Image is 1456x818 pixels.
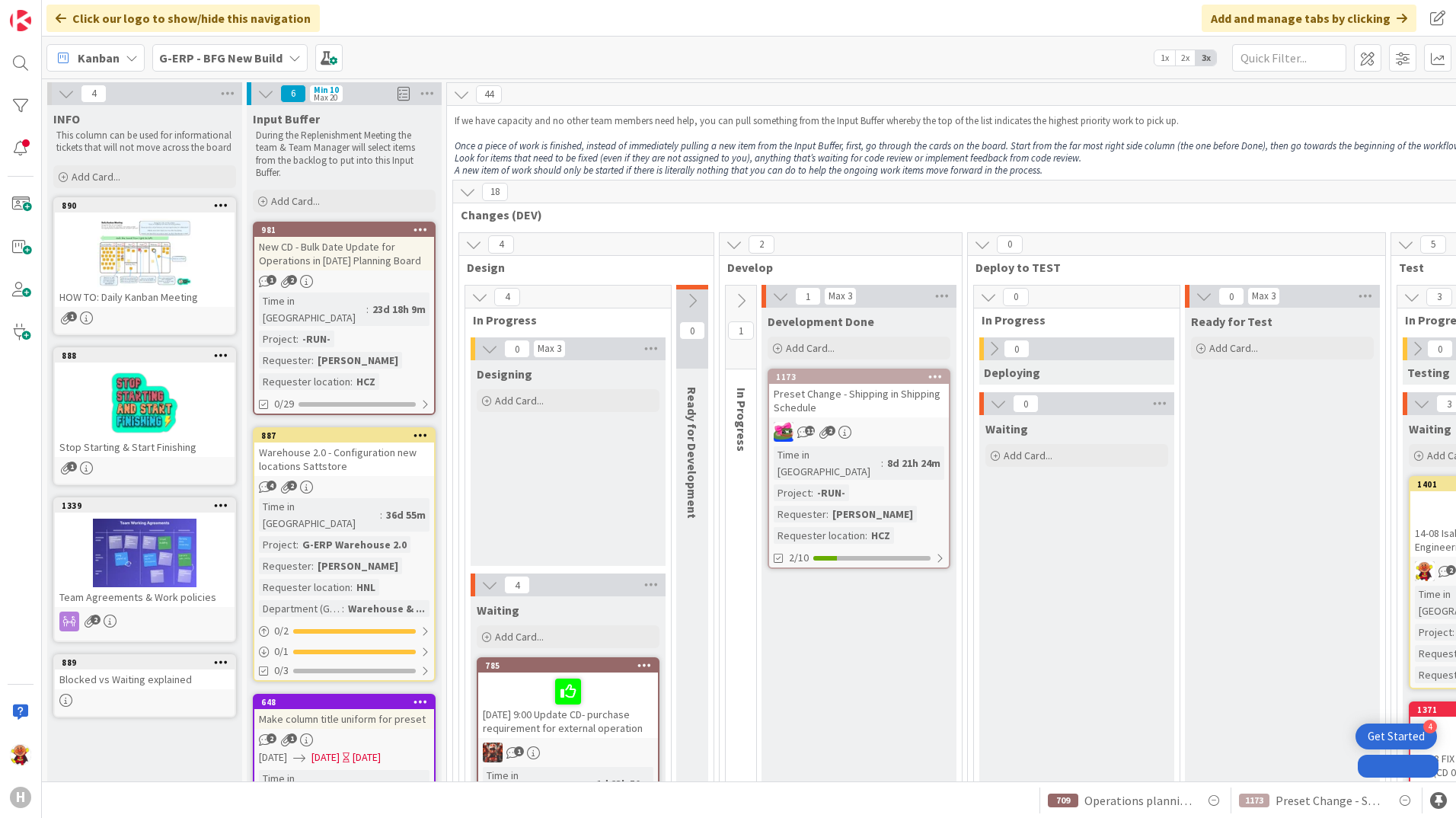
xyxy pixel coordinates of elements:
[350,579,353,596] span: :
[259,352,311,369] div: Requester
[299,331,334,347] div: -RUN-
[46,5,320,32] div: Click our logo to show/hide this navigation
[1446,565,1456,575] span: 2
[504,576,530,594] span: 4
[259,331,296,347] div: Project
[55,656,235,669] div: 889
[55,669,235,689] div: Blocked vs Waiting explained
[254,443,434,476] div: Warehouse 2.0 - Configuration new locations Sattstore
[1004,449,1052,462] span: Add Card...
[727,260,943,275] span: Develop
[749,235,774,254] span: 2
[774,527,865,544] div: Requester location
[975,260,1366,275] span: Deploy to TEST
[254,695,434,709] div: 648
[786,341,835,355] span: Add Card...
[62,657,235,668] div: 889
[734,388,749,452] span: In Progress
[254,223,434,270] div: 981New CD - Bulk Date Update for Operations in [DATE] Planning Board
[67,462,77,471] span: 1
[504,340,530,358] span: 0
[56,129,233,155] p: This column can be used for informational tickets that will not move across the board
[382,506,429,523] div: 36d 55m
[55,656,235,689] div: 889Blocked vs Waiting explained
[259,749,287,765] span: [DATE]
[353,579,379,596] div: HNL
[1276,791,1384,810] span: Preset Change - Shipping in Shipping Schedule
[67,312,77,321] span: 1
[476,85,502,104] span: 44
[10,10,31,31] img: Visit kanbanzone.com
[344,600,429,617] div: Warehouse & ...
[1415,561,1435,581] img: LC
[254,709,434,729] div: Make column title uniform for preset
[685,387,700,519] span: Ready for Development
[1175,50,1196,66] span: 2x
[350,373,353,390] span: :
[287,733,297,743] span: 1
[1196,50,1216,66] span: 3x
[482,183,508,201] span: 18
[254,621,434,641] div: 0/2
[314,86,339,94] div: Min 10
[1004,340,1030,358] span: 0
[311,558,314,574] span: :
[253,427,436,682] a: 887Warehouse 2.0 - Configuration new locations SattstoreTime in [GEOGRAPHIC_DATA]:36d 55mProject:...
[473,312,652,328] span: In Progress
[253,222,436,415] a: 981New CD - Bulk Date Update for Operations in [DATE] Planning BoardTime in [GEOGRAPHIC_DATA]:23d...
[982,312,1161,328] span: In Progress
[495,394,544,407] span: Add Card...
[867,527,894,544] div: HCZ
[253,111,320,126] span: Input Buffer
[829,506,917,522] div: [PERSON_NAME]
[774,446,881,480] div: Time in [GEOGRAPHIC_DATA]
[592,775,653,792] div: 1d 23h 50m
[53,111,80,126] span: INFO
[254,429,434,443] div: 887
[483,767,590,800] div: Time in [GEOGRAPHIC_DATA]
[78,49,120,67] span: Kanban
[311,352,314,369] span: :
[997,235,1023,254] span: 0
[353,373,379,390] div: HCZ
[53,654,236,717] a: 889Blocked vs Waiting explained
[477,602,519,618] span: Waiting
[259,292,366,326] div: Time in [GEOGRAPHIC_DATA]
[1252,292,1276,300] div: Max 3
[1420,235,1446,254] span: 5
[1423,720,1437,733] div: 4
[10,787,31,808] div: H
[254,223,434,237] div: 981
[342,600,344,617] span: :
[774,484,811,501] div: Project
[467,260,694,275] span: Design
[55,287,235,307] div: HOW TO: Daily Kanban Meeting
[795,287,821,305] span: 1
[254,642,434,661] div: 0/1
[267,733,276,743] span: 2
[311,749,340,765] span: [DATE]
[984,365,1040,380] span: Deploying
[254,695,434,729] div: 648Make column title uniform for preset
[826,506,829,522] span: :
[768,314,874,329] span: Development Done
[314,352,402,369] div: [PERSON_NAME]
[274,644,289,660] span: 0 / 1
[287,481,297,490] span: 2
[296,331,299,347] span: :
[259,600,342,617] div: Department (G-ERP)
[62,200,235,211] div: 890
[455,152,1081,165] em: Look for items that need to be fixed (even if they are not assigned to you), anything that’s wait...
[256,129,433,179] p: During the Replenishment Meeting the team & Team Manager will select items from the backlog to pu...
[55,199,235,307] div: 890HOW TO: Daily Kanban Meeting
[538,345,561,353] div: Max 3
[353,749,381,765] div: [DATE]
[1368,729,1425,744] div: Get Started
[296,536,299,553] span: :
[811,484,813,501] span: :
[299,536,410,553] div: G-ERP Warehouse 2.0
[259,373,350,390] div: Requester location
[1218,287,1244,305] span: 0
[485,660,658,671] div: 785
[774,422,793,442] img: JK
